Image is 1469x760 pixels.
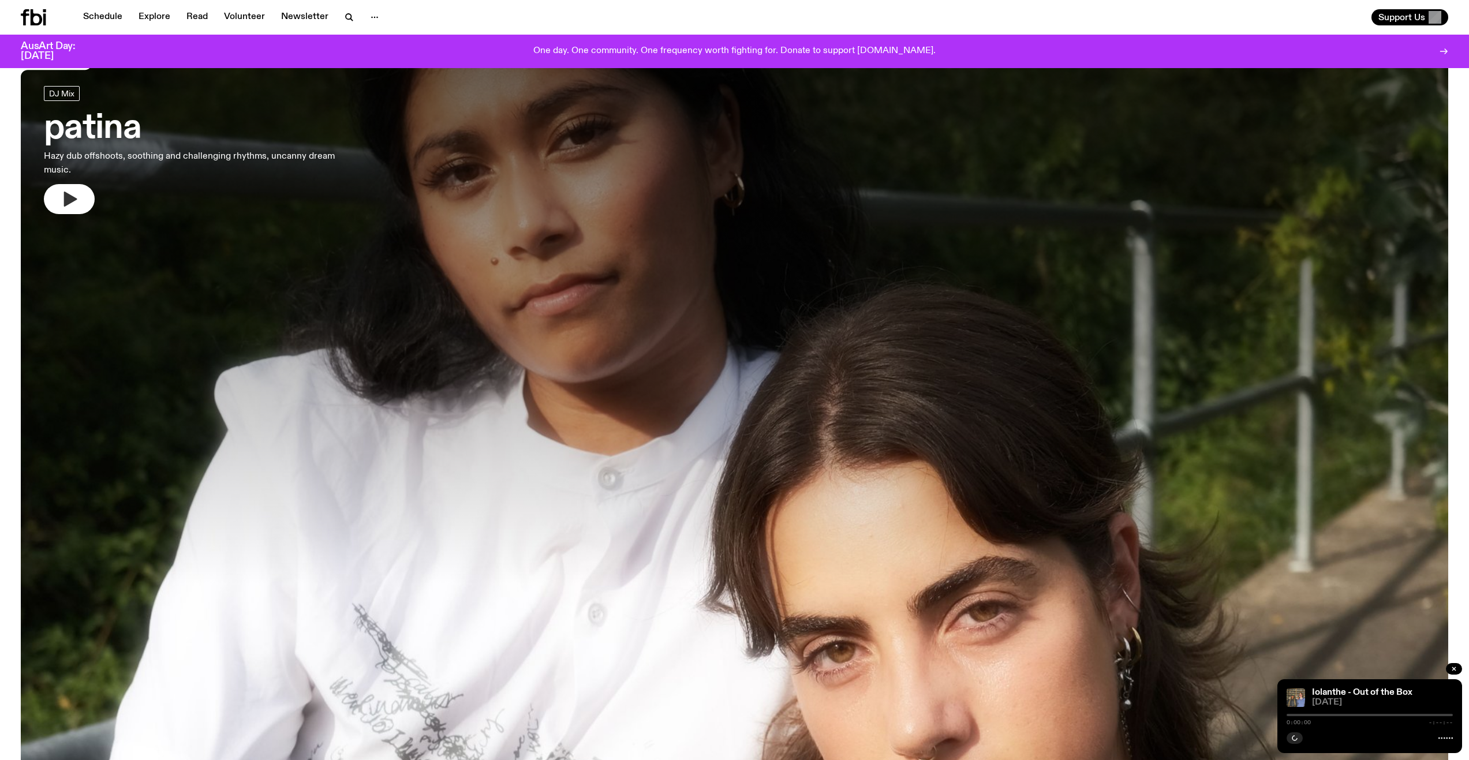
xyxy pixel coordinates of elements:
[1378,12,1425,23] span: Support Us
[1371,9,1448,25] button: Support Us
[1287,688,1305,707] img: Kate and Iolanthe pose together in the music library.
[21,42,95,61] h3: AusArt Day: [DATE]
[217,9,272,25] a: Volunteer
[44,86,80,101] a: DJ Mix
[1312,688,1412,697] a: Iolanthe - Out of the Box
[274,9,335,25] a: Newsletter
[180,9,215,25] a: Read
[44,149,339,177] p: Hazy dub offshoots, soothing and challenging rhythms, uncanny dream music.
[533,46,936,57] p: One day. One community. One frequency worth fighting for. Donate to support [DOMAIN_NAME].
[44,113,339,145] h3: patina
[49,89,74,98] span: DJ Mix
[1429,720,1453,725] span: -:--:--
[44,86,339,214] a: patinaHazy dub offshoots, soothing and challenging rhythms, uncanny dream music.
[76,9,129,25] a: Schedule
[1287,720,1311,725] span: 0:00:00
[1312,698,1453,707] span: [DATE]
[132,9,177,25] a: Explore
